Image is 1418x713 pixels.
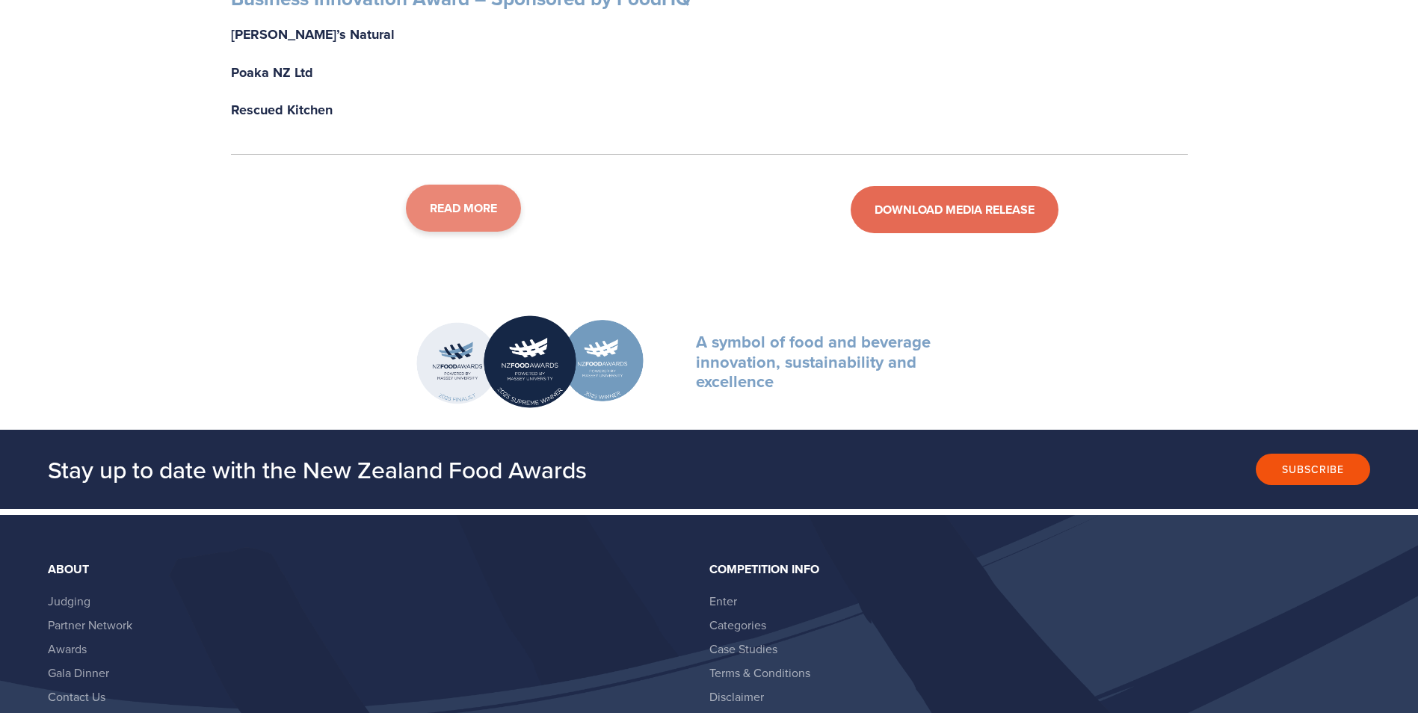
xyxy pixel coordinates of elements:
[231,25,395,44] strong: [PERSON_NAME]’s Natural
[851,186,1058,233] a: DOWNLOAD MEDIA RELEASE
[406,185,521,232] a: READ MORE
[709,593,737,609] a: Enter
[48,664,109,681] a: Gala Dinner
[709,688,764,705] a: Disclaimer
[231,63,313,82] strong: Poaka NZ Ltd
[48,641,87,657] a: Awards
[1256,454,1370,485] button: Subscribe
[709,617,766,633] a: Categories
[48,593,90,609] a: Judging
[48,617,132,633] a: Partner Network
[231,100,333,120] strong: Rescued Kitchen
[48,563,697,576] div: About
[709,563,1358,576] div: Competition Info
[696,330,935,393] strong: A symbol of food and beverage innovation, sustainability and excellence
[709,664,810,681] a: Terms & Conditions
[709,641,777,657] a: Case Studies
[48,688,105,705] a: Contact Us
[48,454,921,484] h2: Stay up to date with the New Zealand Food Awards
